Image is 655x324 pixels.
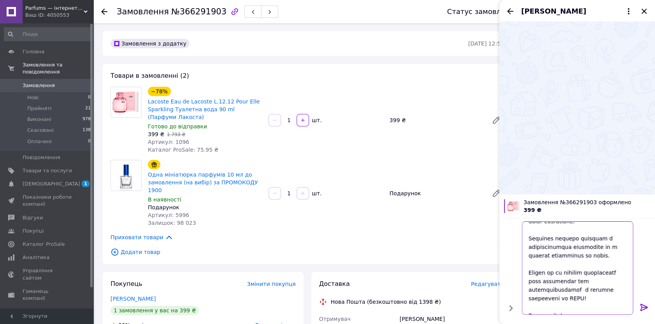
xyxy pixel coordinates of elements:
[639,7,649,16] button: Закрити
[27,138,52,145] span: Оплачені
[488,186,504,201] a: Редагувати
[23,267,72,281] span: Управління сайтом
[23,288,72,302] span: Гаманець компанії
[23,154,60,161] span: Повідомлення
[468,40,504,47] time: [DATE] 12:56
[523,198,650,206] span: Замовлення №366291903 оформлено
[521,6,586,16] span: [PERSON_NAME]
[23,228,44,235] span: Покупці
[27,105,51,112] span: Прийняті
[148,147,218,153] span: Каталог ProSale: 75.95 ₴
[148,139,189,145] span: Артикул: 1096
[523,207,541,213] span: 399 ₴
[23,48,44,55] span: Головна
[386,115,485,126] div: 399 ₴
[506,7,515,16] button: Назад
[148,98,260,120] a: Lacoste Eau de Lacoste L.12.12 Pour Elle Sparkling Туалетна вода 90 ml (Парфуми Лакоста)
[111,296,156,302] a: [PERSON_NAME]
[23,180,80,187] span: [DEMOGRAPHIC_DATA]
[111,248,504,256] span: Додати товар
[88,138,91,145] span: 0
[25,12,93,19] div: Ваш ID: 4050553
[4,27,91,41] input: Пошук
[148,196,181,203] span: В наявності
[148,212,189,218] span: Артикул: 5996
[83,116,91,123] span: 978
[521,6,633,16] button: [PERSON_NAME]
[111,87,141,117] img: Lacoste Eau de Lacoste L.12.12 Pour Elle Sparkling Туалетна вода 90 ml (Парфуми Лакоста)
[319,316,351,322] span: Отримувач
[111,280,142,287] span: Покупець
[113,160,139,191] img: Одна мініатюрка парфумів 10 мл до замовлення (на вибір) за ПРОМОКОДУ 1900
[27,116,51,123] span: Виконані
[247,281,296,287] span: Змінити покупця
[329,298,443,306] div: Нова Пошта (безкоштовно від 1398 ₴)
[23,214,43,221] span: Відгуки
[148,87,171,96] div: −78%
[167,132,185,137] span: 1 793 ₴
[447,8,519,16] div: Статус замовлення
[386,188,485,199] div: Подарунок
[148,123,207,130] span: Готово до відправки
[148,131,164,137] span: 399 ₴
[23,241,65,248] span: Каталог ProSale
[310,116,322,124] div: шт.
[471,281,504,287] span: Редагувати
[111,72,189,79] span: Товари в замовленні (2)
[85,105,91,112] span: 21
[23,61,93,75] span: Замовлення та повідомлення
[310,189,322,197] div: шт.
[27,127,54,134] span: Скасовані
[117,7,169,16] span: Замовлення
[488,112,504,128] a: Редагувати
[148,172,258,193] a: Одна мініатюрка парфумів 10 мл до замовлення (на вибір) за ПРОМОКОДУ 1900
[171,7,227,16] span: №366291903
[88,94,91,101] span: 0
[23,194,72,208] span: Показники роботи компанії
[27,94,39,101] span: Нові
[83,127,91,134] span: 138
[148,220,196,226] span: Залишок: 98 023
[25,5,84,12] span: Parfums — інтернет магазин парфумерії та косметики
[23,254,49,261] span: Аналітика
[148,203,262,211] div: Подарунок
[506,303,516,313] button: Показати кнопки
[111,233,173,242] span: Приховати товари
[522,221,633,315] textarea: Loremip! Dolorsi, am consec adi elitsedd-eiusmod temporinci ut laboreetd. Magnaaliquaen adminimve...
[506,199,520,213] img: 6422062109_w100_h100_lacoste-eau-de.jpg
[319,280,350,287] span: Доставка
[101,8,107,16] div: Повернутися назад
[111,306,199,315] div: 1 замовлення у вас на 399 ₴
[23,167,72,174] span: Товари та послуги
[82,180,90,187] span: 1
[23,82,55,89] span: Замовлення
[111,39,190,48] div: Замовлення з додатку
